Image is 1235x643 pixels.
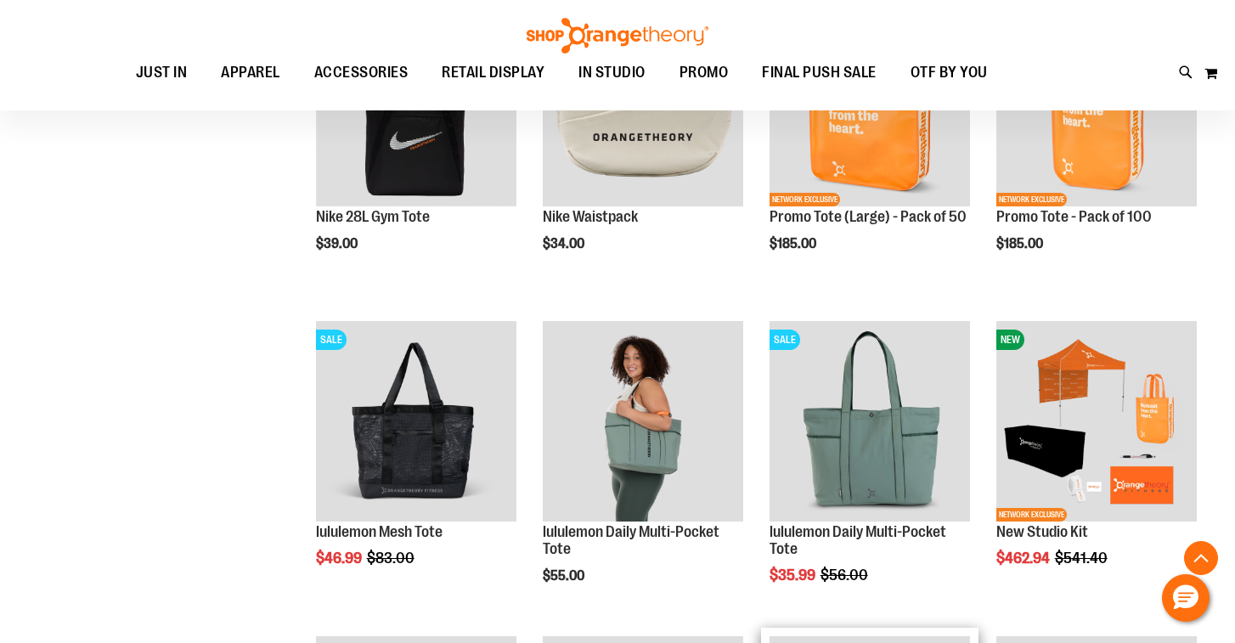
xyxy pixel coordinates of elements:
[578,54,646,92] span: IN STUDIO
[543,568,587,584] span: $55.00
[745,54,894,93] a: FINAL PUSH SALE
[762,54,877,92] span: FINAL PUSH SALE
[316,330,347,350] span: SALE
[996,193,1067,206] span: NETWORK EXCLUSIVE
[761,313,978,627] div: product
[221,54,280,92] span: APPAREL
[996,508,1067,522] span: NETWORK EXCLUSIVE
[1184,541,1218,575] button: Back To Top
[770,523,946,557] a: lululemon Daily Multi-Pocket Tote
[770,208,967,225] a: Promo Tote (Large) - Pack of 50
[1162,574,1210,622] button: Hello, have a question? Let’s chat.
[543,236,587,251] span: $34.00
[996,330,1024,350] span: NEW
[911,54,988,92] span: OTF BY YOU
[425,54,561,93] a: RETAIL DISPLAY
[119,54,205,93] a: JUST IN
[996,523,1088,540] a: New Studio Kit
[543,208,638,225] a: Nike Waistpack
[663,54,746,93] a: PROMO
[316,523,443,540] a: lululemon Mesh Tote
[543,523,719,557] a: lululemon Daily Multi-Pocket Tote
[316,550,364,567] span: $46.99
[316,321,516,524] a: Product image for lululemon Mesh ToteSALE
[136,54,188,92] span: JUST IN
[894,54,1005,93] a: OTF BY YOU
[543,321,743,522] img: Main view of 2024 Convention lululemon Daily Multi-Pocket Tote
[314,54,409,92] span: ACCESSORIES
[1055,550,1110,567] span: $541.40
[442,54,544,92] span: RETAIL DISPLAY
[297,54,426,93] a: ACCESSORIES
[534,313,752,627] div: product
[988,313,1205,610] div: product
[770,321,970,524] a: lululemon Daily Multi-Pocket ToteSALE
[316,236,360,251] span: $39.00
[316,208,430,225] a: Nike 28L Gym Tote
[821,567,871,584] span: $56.00
[996,236,1046,251] span: $185.00
[770,330,800,350] span: SALE
[996,321,1197,522] img: New Studio Kit
[680,54,729,92] span: PROMO
[996,550,1052,567] span: $462.94
[524,18,711,54] img: Shop Orangetheory
[770,236,819,251] span: $185.00
[367,550,417,567] span: $83.00
[770,193,840,206] span: NETWORK EXCLUSIVE
[996,321,1197,524] a: New Studio KitNEWNETWORK EXCLUSIVE
[996,208,1152,225] a: Promo Tote - Pack of 100
[770,321,970,522] img: lululemon Daily Multi-Pocket Tote
[204,54,297,93] a: APPAREL
[561,54,663,93] a: IN STUDIO
[543,321,743,524] a: Main view of 2024 Convention lululemon Daily Multi-Pocket Tote
[307,313,525,610] div: product
[770,567,818,584] span: $35.99
[316,321,516,522] img: Product image for lululemon Mesh Tote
